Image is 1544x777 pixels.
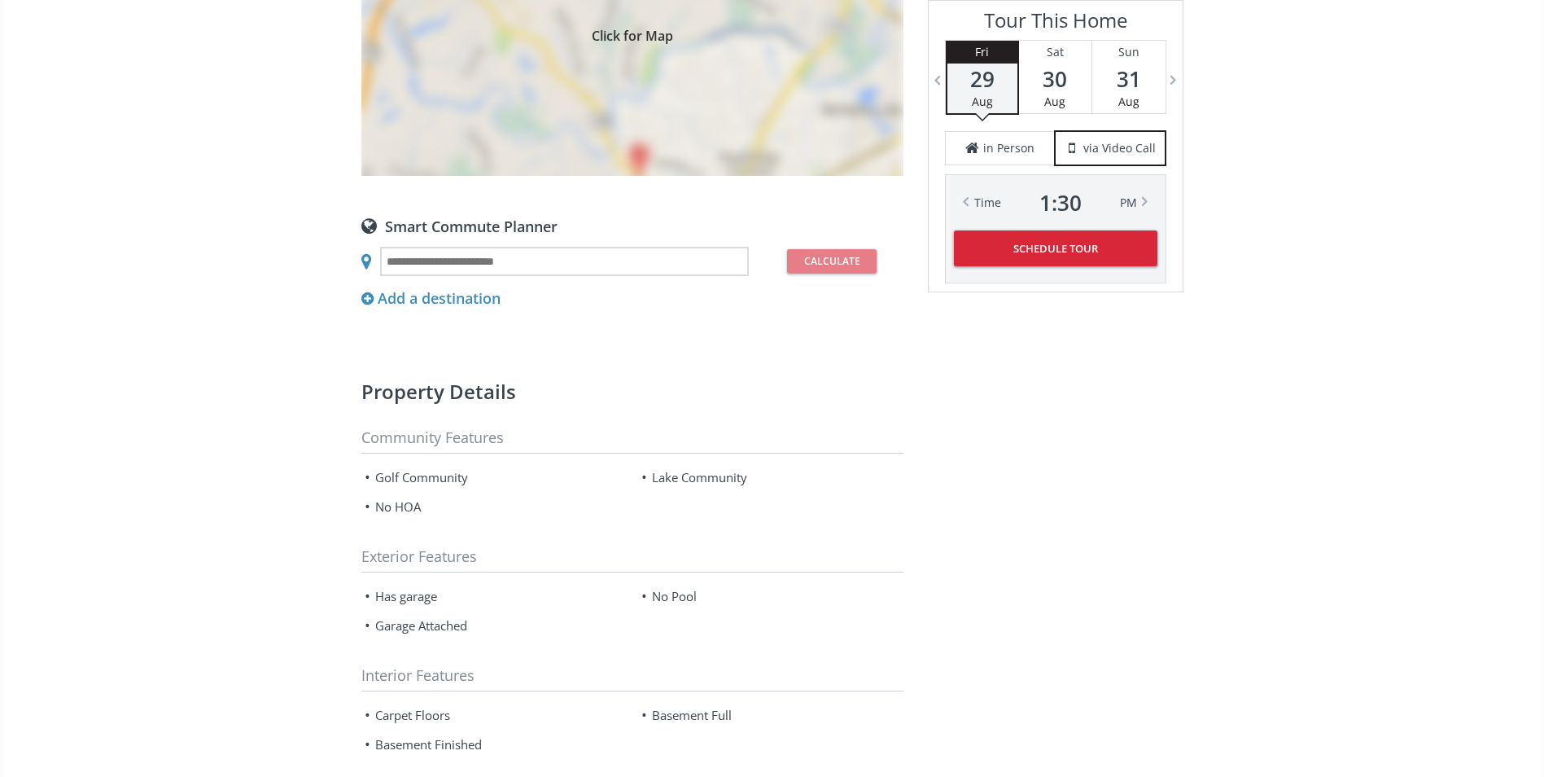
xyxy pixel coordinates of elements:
div: Sun [1092,41,1166,64]
h2: Property details [361,382,903,402]
span: Aug [972,94,993,109]
li: Carpet Floors [361,700,627,729]
div: Sat [1019,41,1091,64]
li: Lake Community [638,462,903,491]
li: No HOA [361,491,627,520]
div: Fri [947,41,1017,64]
li: Basement Finished [361,729,627,758]
div: Add a destination [361,288,501,309]
span: Click for Map [361,27,903,40]
li: No Pool [638,581,903,610]
span: 29 [947,68,1017,90]
li: Basement Full [638,700,903,729]
li: Has garage [361,581,627,610]
span: 1 : 30 [1039,191,1082,214]
span: 30 [1019,68,1091,90]
h3: Exterior features [361,549,903,573]
span: Aug [1044,94,1065,109]
li: Garage Attached [361,610,627,639]
span: in Person [983,140,1034,156]
span: 31 [1092,68,1166,90]
button: Calculate [787,249,877,274]
h3: Interior Features [361,668,903,691]
div: Smart Commute Planner [361,217,903,235]
span: Aug [1118,94,1139,109]
h3: Tour This Home [945,9,1166,40]
h3: Community Features [361,430,903,454]
button: Schedule Tour [954,230,1157,266]
span: via Video Call [1083,140,1156,156]
div: Time PM [974,191,1137,214]
li: Golf Community [361,462,627,491]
